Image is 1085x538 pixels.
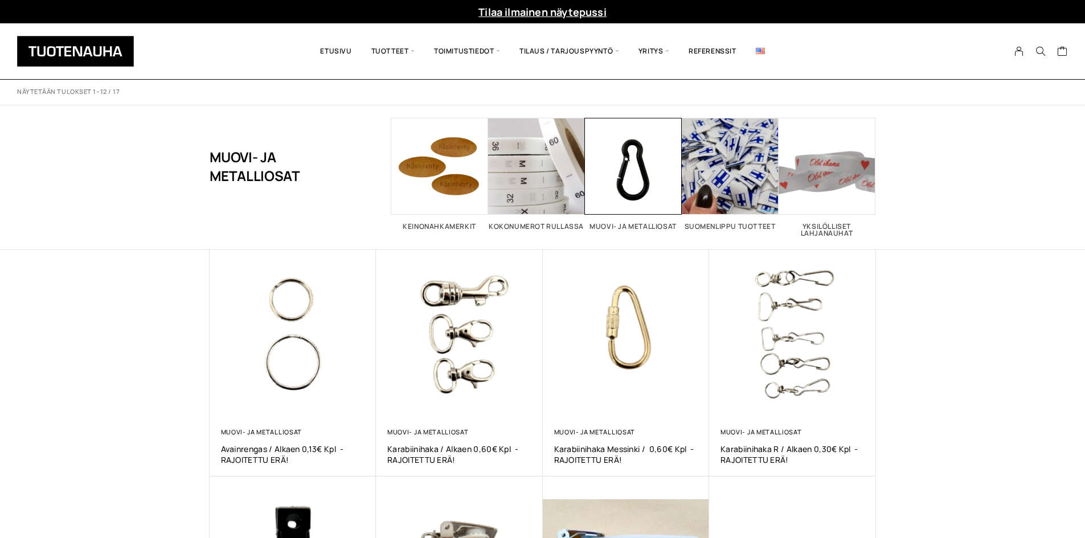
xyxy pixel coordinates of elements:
[585,118,682,230] a: Visit product category Muovi- ja metalliosat
[391,118,488,230] a: Visit product category Keinonahkamerkit
[17,36,134,67] img: Tuotenauha Oy
[387,443,531,465] a: Karabiinihaka / alkaen 0,60€ kpl -RAJOITETTU ERÄ!
[682,223,779,230] h2: Suomenlippu tuotteet
[488,118,585,230] a: Visit product category Kokonumerot rullassa
[387,428,468,436] a: Muovi- ja metalliosat
[679,32,746,71] a: Referenssit
[720,443,865,465] a: Karabiinihaka R / alkaen 0,30€ kpl -RAJOITETTU ERÄ!
[756,48,765,54] img: English
[779,223,875,237] h2: Yksilölliset lahjanauhat
[1030,46,1051,56] button: Search
[629,32,679,71] span: Yritys
[779,118,875,237] a: Visit product category Yksilölliset lahjanauhat
[720,428,801,436] a: Muovi- ja metalliosat
[554,443,698,465] a: Karabiinihaka messinki / 0,60€ kpl -RAJOITETTU ERÄ!
[585,223,682,230] h2: Muovi- ja metalliosat
[554,428,635,436] a: Muovi- ja metalliosat
[17,88,120,96] p: Näytetään tulokset 1–12 / 17
[478,5,607,19] a: Tilaa ilmainen näytepussi
[221,443,365,465] a: Avainrengas / alkaen 0,13€ kpl -RAJOITETTU ERÄ!
[310,32,361,71] a: Etusivu
[210,118,334,215] h1: Muovi- ja metalliosat
[221,428,302,436] a: Muovi- ja metalliosat
[682,118,779,230] a: Visit product category Suomenlippu tuotteet
[1057,46,1068,59] a: Cart
[488,223,585,230] h2: Kokonumerot rullassa
[391,223,488,230] h2: Keinonahkamerkit
[424,32,510,71] span: Toimitustiedot
[362,32,424,71] span: Tuotteet
[510,32,629,71] span: Tilaus / Tarjouspyyntö
[1008,46,1030,56] a: My Account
